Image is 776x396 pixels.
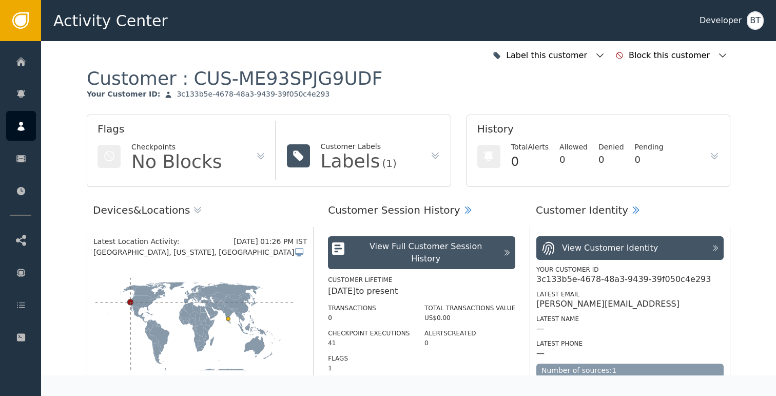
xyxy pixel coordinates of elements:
label: Total Transactions Value [424,305,515,312]
span: Activity Center [53,9,168,32]
div: Developer [700,14,742,27]
div: 0 [635,153,664,166]
div: (1) [382,158,396,168]
div: [DATE] to present [328,285,515,297]
button: View Customer Identity [536,236,724,260]
div: Your Customer ID : [87,90,160,99]
div: Devices & Locations [93,202,190,218]
button: BT [747,11,764,30]
label: Checkpoint Executions [328,330,410,337]
div: View Customer Identity [562,242,658,254]
div: CUS-ME93SPJG9UDF [193,67,382,90]
label: Transactions [328,305,376,312]
label: Alerts Created [424,330,476,337]
div: Total Alerts [511,142,549,153]
div: History [477,121,720,142]
div: Allowed [559,142,588,153]
button: View Full Customer Session History [328,236,515,269]
div: Pending [635,142,664,153]
div: Your Customer ID [536,265,724,274]
div: 3c133b5e-4678-48a3-9439-39f050c4e293 [177,90,329,99]
div: Latest Phone [536,339,724,348]
div: — [536,324,545,334]
label: Flags [328,355,348,362]
div: No Blocks [131,153,222,171]
div: Latest Name [536,314,724,324]
div: 0 [598,153,624,166]
div: Customer : [87,67,382,90]
div: Labels [321,152,380,171]
div: Customer Labels [321,141,397,152]
div: Flags [98,121,266,142]
div: Checkpoints [131,142,222,153]
div: Latest Location Activity: [93,236,234,247]
div: View Full Customer Session History [354,240,498,265]
div: [PERSON_NAME][EMAIL_ADDRESS] [536,299,680,309]
div: 3c133b5e-4678-48a3-9439-39f050c4e293 [536,274,711,285]
div: Number of sources: 1 [536,364,724,378]
div: US$0.00 [424,313,515,323]
label: Customer Lifetime [328,276,392,284]
div: Block this customer [629,49,712,62]
div: 0 [328,313,410,323]
div: 1 [328,364,410,373]
button: Block this customer [613,44,730,67]
div: Latest Email [536,290,724,299]
div: Customer Session History [328,202,460,218]
div: 0 [559,153,588,166]
div: — [536,348,545,359]
span: [GEOGRAPHIC_DATA], [US_STATE], [GEOGRAPHIC_DATA] [93,247,294,258]
div: [DATE] 01:26 PM IST [234,236,307,247]
div: 41 [328,338,410,348]
div: Customer Identity [536,202,628,218]
div: Label this customer [506,49,590,62]
div: Denied [598,142,624,153]
div: 0 [424,338,515,348]
div: 0 [511,153,549,171]
button: Label this customer [490,44,608,67]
